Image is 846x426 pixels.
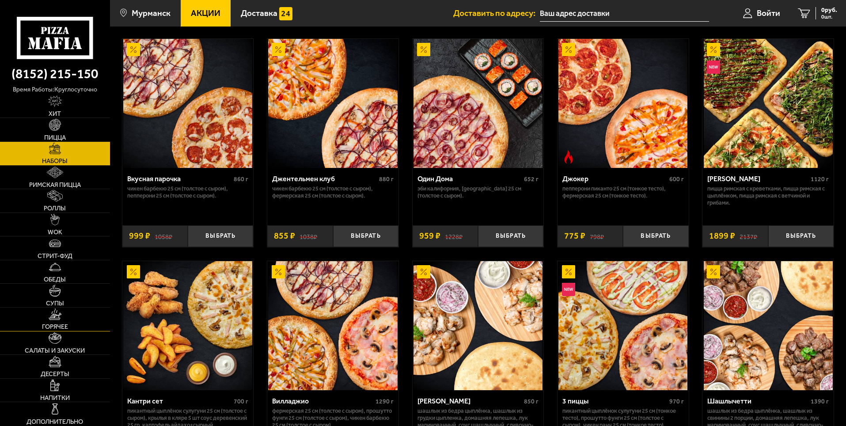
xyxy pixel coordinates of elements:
div: [PERSON_NAME] [417,397,522,405]
a: АкционныйДжентельмен клуб [267,39,398,168]
button: Выбрать [188,225,253,247]
span: Обеды [44,276,66,282]
span: Хит [49,110,61,117]
span: 700 г [234,398,248,405]
a: АкционныйДон Цыпа [413,261,544,390]
span: Акции [191,9,220,17]
p: Чикен Барбекю 25 см (толстое с сыром), Пепперони 25 см (толстое с сыром). [127,185,249,199]
span: 959 ₽ [419,232,440,240]
a: АкционныйНовинкаМама Миа [702,39,834,168]
img: Акционный [562,43,575,56]
span: WOK [48,229,62,235]
span: 652 г [524,175,539,183]
span: Супы [46,300,64,306]
button: Выбрать [333,225,398,247]
img: Акционный [707,265,720,278]
span: Наборы [42,158,68,164]
img: Острое блюдо [562,150,575,164]
img: 3 пиццы [558,261,687,390]
span: 600 г [669,175,684,183]
input: Ваш адрес доставки [540,5,709,22]
a: АкционныйШашлычетти [702,261,834,390]
a: АкционныйВилладжио [267,261,398,390]
a: АкционныйОстрое блюдоДжокер [558,39,689,168]
img: Акционный [272,265,285,278]
s: 2137 ₽ [740,232,757,240]
div: Кантри сет [127,397,232,405]
img: Акционный [127,43,140,56]
a: АкционныйВкусная парочка [122,39,254,168]
span: 1120 г [811,175,829,183]
img: Джентельмен клуб [268,39,397,168]
img: Акционный [127,265,140,278]
a: АкционныйОдин Дома [413,39,544,168]
s: 1058 ₽ [155,232,172,240]
span: 880 г [379,175,394,183]
span: Римская пицца [29,182,81,188]
span: 0 шт. [821,14,837,19]
span: 855 ₽ [274,232,295,240]
p: Пицца Римская с креветками, Пицца Римская с цыплёнком, Пицца Римская с ветчиной и грибами. [707,185,829,206]
div: Вилладжио [272,397,373,405]
span: 860 г [234,175,248,183]
span: Доставка [241,9,277,17]
s: 1038 ₽ [300,232,317,240]
p: Пепперони Пиканто 25 см (тонкое тесто), Фермерская 25 см (тонкое тесто). [562,185,684,199]
s: 1228 ₽ [445,232,463,240]
span: Роллы [44,205,66,211]
div: Шашлычетти [707,397,808,405]
img: Акционный [707,43,720,56]
button: Выбрать [768,225,834,247]
span: Стрит-фуд [38,253,72,259]
img: Один Дома [414,39,543,168]
img: Дон Цыпа [414,261,543,390]
div: Вкусная парочка [127,175,232,183]
img: Вилладжио [268,261,397,390]
img: Новинка [707,61,720,74]
span: 999 ₽ [129,232,150,240]
span: Доставить по адресу: [453,9,540,17]
span: Мурманск [132,9,171,17]
img: Акционный [417,43,430,56]
a: АкционныйКантри сет [122,261,254,390]
img: Кантри сет [123,261,252,390]
img: Шашлычетти [704,261,833,390]
img: 15daf4d41897b9f0e9f617042186c801.svg [279,7,292,20]
div: Один Дома [417,175,522,183]
img: Мама Миа [704,39,833,168]
img: Акционный [417,265,430,278]
div: 3 пиццы [562,397,667,405]
span: Горячее [42,323,68,330]
s: 798 ₽ [590,232,604,240]
span: 0 руб. [821,7,837,13]
span: Дополнительно [27,418,83,425]
img: Вкусная парочка [123,39,252,168]
div: Джентельмен клуб [272,175,377,183]
img: Акционный [272,43,285,56]
span: Пицца [44,134,66,141]
img: Акционный [562,265,575,278]
img: Новинка [562,283,575,296]
p: Эби Калифорния, [GEOGRAPHIC_DATA] 25 см (толстое с сыром). [417,185,539,199]
div: Джокер [562,175,667,183]
button: Выбрать [623,225,688,247]
span: Салаты и закуски [25,347,85,354]
span: Войти [757,9,780,17]
span: 850 г [524,398,539,405]
a: АкционныйНовинка3 пиццы [558,261,689,390]
span: 775 ₽ [564,232,585,240]
div: [PERSON_NAME] [707,175,808,183]
span: 1390 г [811,398,829,405]
button: Выбрать [478,225,543,247]
img: Джокер [558,39,687,168]
p: Чикен Барбекю 25 см (толстое с сыром), Фермерская 25 см (толстое с сыром). [272,185,394,199]
span: 1899 ₽ [709,232,735,240]
span: 970 г [669,398,684,405]
span: Напитки [40,395,70,401]
span: Десерты [41,371,69,377]
span: 1290 г [376,398,394,405]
